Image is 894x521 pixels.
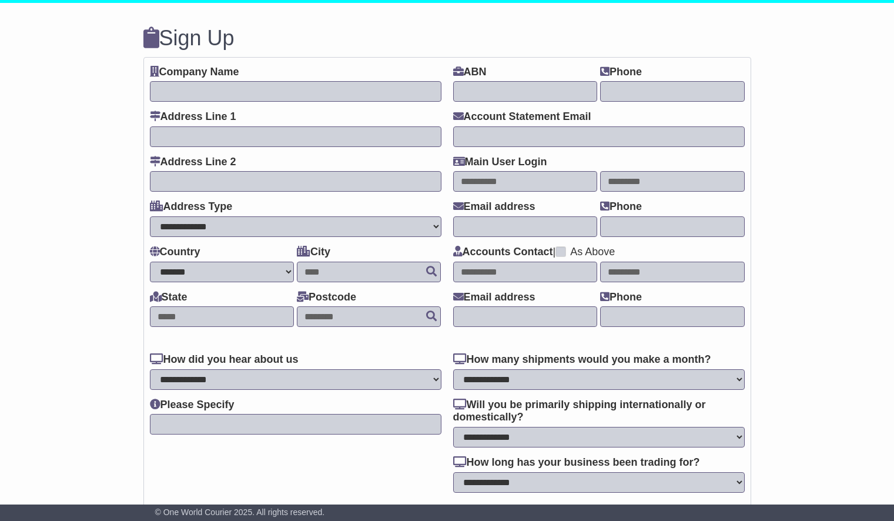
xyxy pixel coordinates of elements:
label: How did you hear about us [150,353,299,366]
label: City [297,246,330,259]
div: | [453,246,745,262]
label: Phone [600,66,642,79]
label: Please Specify [150,399,235,412]
label: Country [150,246,200,259]
label: Phone [600,201,642,213]
span: © One World Courier 2025. All rights reserved. [155,507,325,517]
label: Phone [600,291,642,304]
label: Postcode [297,291,356,304]
label: Company Name [150,66,239,79]
label: Accounts Contact [453,246,553,259]
label: How long has your business been trading for? [453,456,700,469]
label: Address Type [150,201,233,213]
label: Address Line 1 [150,111,236,123]
h3: Sign Up [143,26,751,50]
label: State [150,291,187,304]
label: ABN [453,66,487,79]
label: Account Statement Email [453,111,591,123]
label: How many shipments would you make a month? [453,353,711,366]
label: Main User Login [453,156,547,169]
label: Address Line 2 [150,156,236,169]
label: Will you be primarily shipping internationally or domestically? [453,399,745,424]
label: Email address [453,201,535,213]
label: Email address [453,291,535,304]
label: As Above [570,246,615,259]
